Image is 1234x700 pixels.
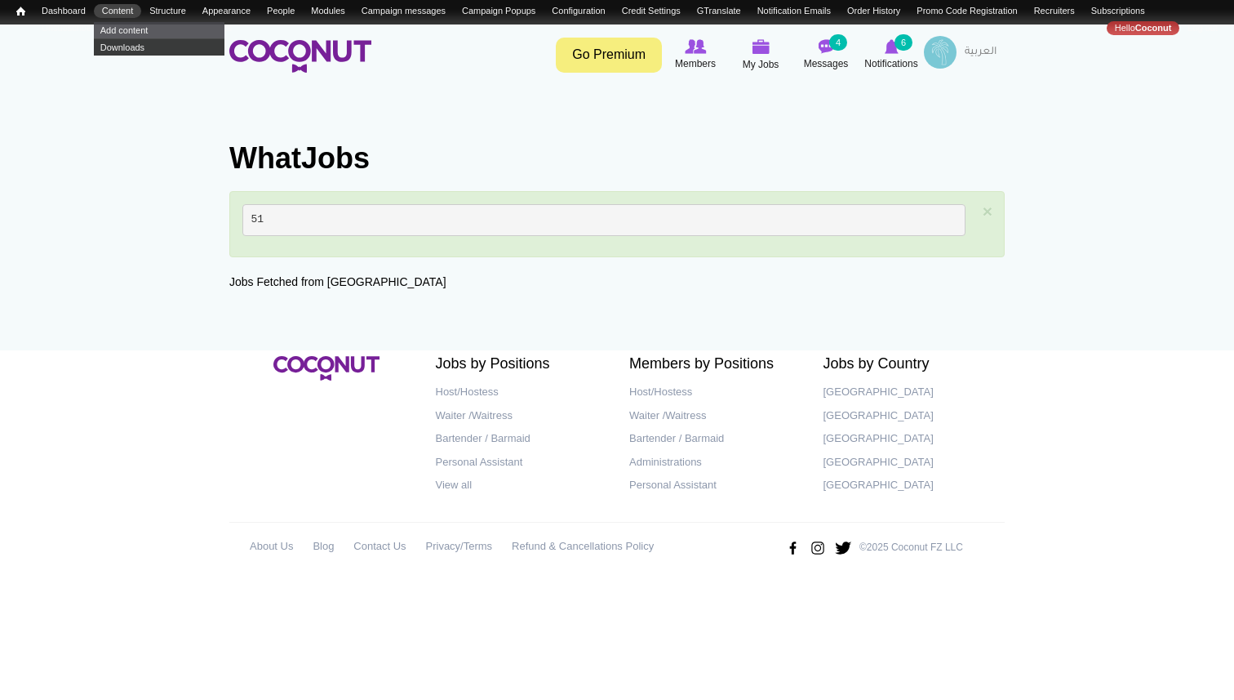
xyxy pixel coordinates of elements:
[629,356,799,372] h2: Members by Positions
[823,356,993,372] h2: Jobs by Country
[454,4,544,18] a: Campaign Popups
[94,4,141,18] a: Content
[313,535,334,559] a: Blog
[556,38,662,73] a: Go Premium
[8,4,33,20] a: Home
[1026,4,1083,18] a: Recruiters
[33,21,116,35] a: Unsubscribe List
[614,4,689,18] a: Credit Settings
[685,39,706,54] img: Browse Members
[793,36,859,74] a: Messages Messages 4
[436,427,606,451] a: Bartender / Barmaid
[436,356,606,372] h2: Jobs by Positions
[1179,21,1226,35] a: Log out
[629,381,799,404] a: Host/Hostess
[783,535,801,561] img: Facebook
[194,4,259,18] a: Appearance
[94,21,224,38] a: Add content
[426,535,493,559] a: Privacy/Terms
[353,535,406,559] a: Contact Us
[829,34,847,51] small: 4
[908,4,1025,18] a: Promo Code Registration
[834,535,852,561] img: Twitter
[752,39,770,54] img: My Jobs
[629,427,799,451] a: Bartender / Barmaid
[629,451,799,475] a: Administrations
[242,204,965,237] pre: 51
[885,39,899,54] img: Notifications
[229,142,1005,175] h1: WhatJobs
[436,381,606,404] a: Host/Hostess
[141,4,194,18] a: Structure
[859,541,963,555] p: ©2025 Coconut FZ LLC
[629,474,799,497] a: Personal Assistant
[629,404,799,428] a: Waiter /Waitress
[436,474,606,497] a: View all
[864,56,917,72] span: Notifications
[839,4,908,18] a: Order History
[259,4,303,18] a: People
[436,451,606,475] a: Personal Assistant
[544,4,613,18] a: Configuration
[894,34,912,51] small: 6
[689,4,749,18] a: GTranslate
[823,404,993,428] a: [GEOGRAPHIC_DATA]
[823,451,993,475] a: [GEOGRAPHIC_DATA]
[859,36,924,74] a: Notifications Notifications 6
[823,381,993,404] a: [GEOGRAPHIC_DATA]
[229,40,371,73] img: Home
[33,4,94,18] a: Dashboard
[1107,21,1180,35] a: HelloCoconut
[663,36,728,74] a: Browse Members Members
[512,535,654,559] a: Refund & Cancellations Policy
[16,6,25,17] span: Home
[250,535,293,559] a: About Us
[728,36,793,74] a: My Jobs My Jobs
[303,4,353,18] a: Modules
[1083,4,1153,18] a: Subscriptions
[809,535,827,561] img: Instagram
[749,4,839,18] a: Notification Emails
[983,203,992,220] a: ×
[804,56,849,72] span: Messages
[436,404,606,428] a: Waiter /Waitress
[1135,23,1172,33] strong: Coconut
[818,39,834,54] img: Messages
[957,36,1005,69] a: العربية
[743,56,779,73] span: My Jobs
[353,4,454,18] a: Campaign messages
[823,474,993,497] a: [GEOGRAPHIC_DATA]
[273,356,380,381] img: Coconut
[229,274,1005,290] div: Jobs Fetched from [GEOGRAPHIC_DATA]
[675,56,716,72] span: Members
[823,427,993,451] a: [GEOGRAPHIC_DATA]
